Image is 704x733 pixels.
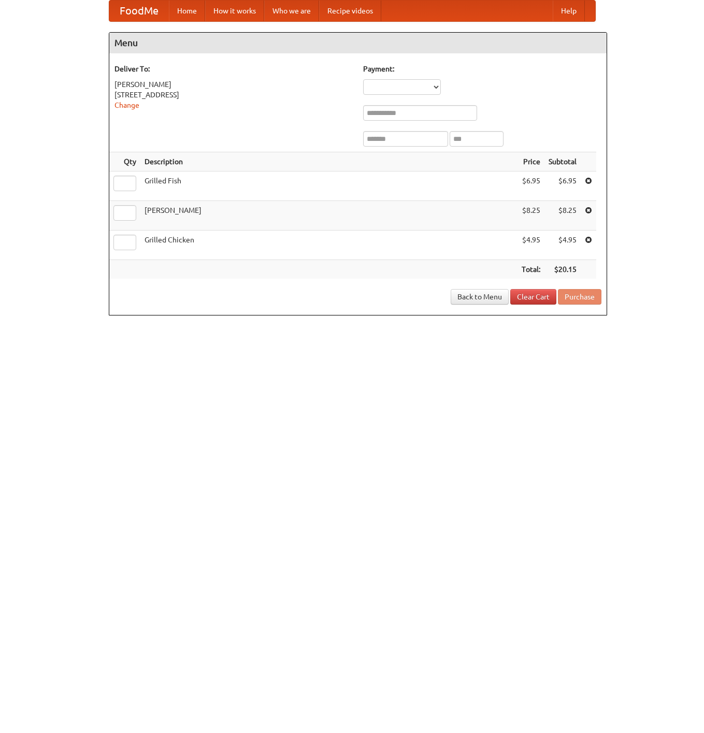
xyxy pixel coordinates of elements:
[544,260,581,279] th: $20.15
[518,152,544,171] th: Price
[518,231,544,260] td: $4.95
[544,231,581,260] td: $4.95
[114,64,353,74] h5: Deliver To:
[109,1,169,21] a: FoodMe
[140,201,518,231] td: [PERSON_NAME]
[109,33,607,53] h4: Menu
[518,201,544,231] td: $8.25
[518,260,544,279] th: Total:
[169,1,205,21] a: Home
[114,90,353,100] div: [STREET_ADDRESS]
[518,171,544,201] td: $6.95
[264,1,319,21] a: Who we are
[205,1,264,21] a: How it works
[558,289,601,305] button: Purchase
[140,231,518,260] td: Grilled Chicken
[451,289,509,305] a: Back to Menu
[319,1,381,21] a: Recipe videos
[140,152,518,171] th: Description
[544,201,581,231] td: $8.25
[140,171,518,201] td: Grilled Fish
[553,1,585,21] a: Help
[544,152,581,171] th: Subtotal
[114,101,139,109] a: Change
[109,152,140,171] th: Qty
[363,64,601,74] h5: Payment:
[114,79,353,90] div: [PERSON_NAME]
[544,171,581,201] td: $6.95
[510,289,556,305] a: Clear Cart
